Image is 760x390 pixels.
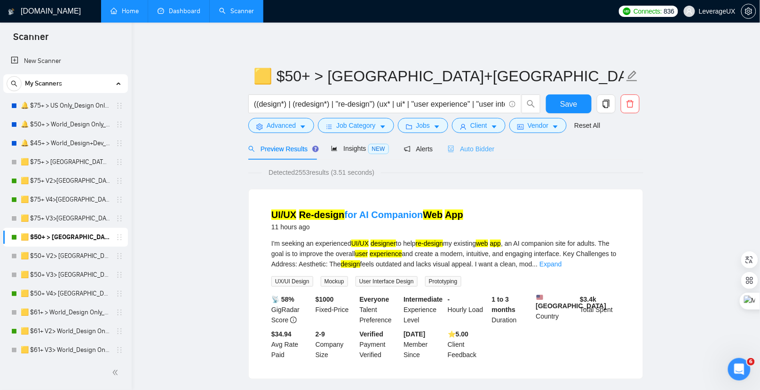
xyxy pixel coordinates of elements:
b: $ 1000 [316,296,334,303]
button: copy [597,94,616,113]
a: 🟨 $61+ V3> World_Design Only_Roman-UX/UI_General [21,341,110,359]
span: 6 [747,358,755,366]
div: ✅ How To: Connect your agency to [DOMAIN_NAME] [19,289,158,309]
b: [DATE] [404,330,425,338]
img: Profile image for Dima [136,15,155,34]
a: 🟨 $50+ V4> [GEOGRAPHIC_DATA]+[GEOGRAPHIC_DATA] Only_Tony-UX/UI_General [21,284,110,303]
span: double-left [112,368,121,377]
mark: UI/UX [351,240,369,247]
a: 🟨 $75+ V4>[GEOGRAPHIC_DATA]+[GEOGRAPHIC_DATA] Only_Tony-UX/UI_General [21,190,110,209]
span: holder [116,234,123,241]
button: idcardVendorcaret-down [509,118,567,133]
a: 🟨 $50+ V2> [GEOGRAPHIC_DATA]+[GEOGRAPHIC_DATA] Only_Tony-UX/UI_General [21,247,110,265]
div: Profile image for NazarОцініть бесідуNazar•1 дн. тому [10,188,178,223]
span: holder [116,290,123,297]
b: ⭐️ 5.00 [448,330,468,338]
span: idcard [517,123,524,130]
div: ✅ How To: Connect your agency to [DOMAIN_NAME] [14,286,174,313]
span: Connects: [633,6,662,16]
div: 11 hours ago [271,221,463,233]
div: Country [534,294,578,325]
span: Jobs [416,120,430,131]
span: Save [560,98,577,110]
span: holder [116,177,123,185]
div: Avg Rate Paid [269,329,314,360]
div: Duration [490,294,534,325]
img: 🇺🇸 [537,294,543,301]
button: folderJobscaret-down [398,118,449,133]
span: Пошук в статтях [19,268,82,278]
a: New Scanner [11,52,120,70]
span: holder [116,271,123,279]
a: 🟨 $50+ > [GEOGRAPHIC_DATA]+[GEOGRAPHIC_DATA] Only_Tony-UX/UI_General [21,228,110,247]
p: Чим вам допомогти? [19,131,169,163]
span: My Scanners [25,74,62,93]
li: New Scanner [3,52,128,70]
img: Profile image for Mariia [119,15,137,34]
b: 2-9 [316,330,325,338]
button: setting [741,4,756,19]
div: Tooltip anchor [311,145,320,153]
div: Нещодавнє повідомлення [19,182,169,192]
span: Client [470,120,487,131]
div: Company Size [314,329,358,360]
div: • 1 дн. тому [63,206,103,216]
a: Expand [539,260,562,268]
div: Поставити запитання [19,236,158,246]
span: Insights [331,145,388,152]
span: Job Category [336,120,375,131]
button: Допомога [126,293,188,331]
mark: experience [370,250,402,257]
span: Vendor [528,120,548,131]
span: UX/UI Design [271,276,313,287]
mark: App [445,210,463,220]
a: searchScanner [219,7,254,15]
span: caret-down [380,123,386,130]
b: Verified [360,330,384,338]
b: 📡 58% [271,296,294,303]
span: delete [621,100,639,108]
img: logo [8,4,15,19]
mark: UI/UX [271,210,296,220]
p: [PERSON_NAME] [PERSON_NAME][EMAIL_ADDRESS][DOMAIN_NAME] 👋 [19,67,169,131]
img: Profile image for Nazar [19,196,38,215]
span: folder [406,123,412,130]
button: userClientcaret-down [452,118,506,133]
button: barsJob Categorycaret-down [318,118,394,133]
a: UI/UX Re-designfor AI CompanionWeb App [271,210,463,220]
a: 🟨 $61+ V2> World_Design Only_Roman-UX/UI_General [21,322,110,341]
a: Reset All [574,120,600,131]
img: logo [19,18,34,33]
mark: Re-design [299,210,345,220]
button: search [7,76,22,91]
div: Нещодавнє повідомленняProfile image for NazarОцініть бесідуNazar•1 дн. тому [9,174,179,224]
mark: app [490,240,501,247]
div: Member Since [402,329,446,360]
mark: design [341,260,360,268]
button: settingAdvancedcaret-down [248,118,314,133]
span: Alerts [404,145,433,153]
div: Hourly Load [446,294,490,325]
span: info-circle [509,101,515,107]
img: upwork-logo.png [623,8,631,15]
div: Payment Verified [358,329,402,360]
span: user [686,8,693,15]
span: bars [326,123,332,130]
b: $ 3.4k [580,296,596,303]
span: area-chart [331,145,338,152]
mark: re-design [416,240,443,247]
span: Mockup [321,276,348,287]
div: Talent Preference [358,294,402,325]
span: caret-down [552,123,559,130]
a: 🔔 $45+ > World_Design+Dev_General [21,134,110,153]
mark: designer [371,240,396,247]
a: homeHome [111,7,139,15]
span: search [522,100,540,108]
span: notification [404,146,411,152]
button: search [522,94,540,113]
span: setting [256,123,263,130]
span: holder [116,102,123,109]
a: 🟨 $75+ V2>[GEOGRAPHIC_DATA]+[GEOGRAPHIC_DATA] Only_Tony-UX/UI_General [21,172,110,190]
mark: Web [423,210,443,220]
div: Nazar [42,206,61,216]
